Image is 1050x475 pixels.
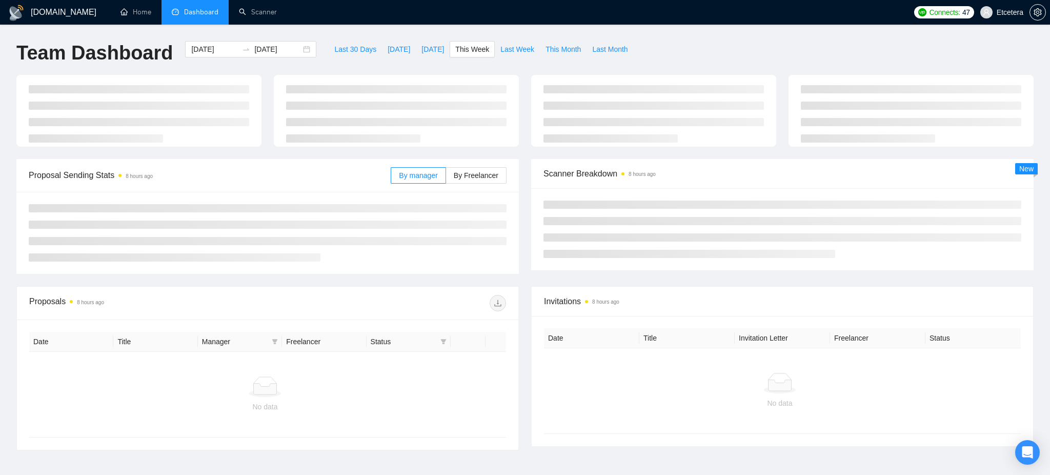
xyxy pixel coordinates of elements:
div: No data [552,398,1007,409]
a: homeHome [120,8,151,16]
th: Freelancer [282,332,366,352]
button: Last 30 Days [329,41,382,57]
span: Proposal Sending Stats [29,169,391,182]
input: Start date [191,44,238,55]
span: to [242,45,250,53]
span: Dashboard [184,8,218,16]
input: End date [254,44,301,55]
th: Title [113,332,197,352]
th: Date [29,332,113,352]
time: 8 hours ago [126,173,153,179]
button: Last Month [587,41,633,57]
button: This Month [540,41,587,57]
span: 47 [962,7,970,18]
div: No data [37,401,493,412]
time: 8 hours ago [77,300,104,305]
button: This Week [450,41,495,57]
div: Open Intercom Messenger [1015,440,1040,465]
button: setting [1029,4,1046,21]
span: swap-right [242,45,250,53]
th: Invitation Letter [735,328,830,348]
button: Last Week [495,41,540,57]
th: Status [925,328,1021,348]
th: Freelancer [830,328,925,348]
img: logo [8,5,25,21]
span: Manager [202,336,268,347]
th: Manager [198,332,282,352]
span: Last 30 Days [334,44,376,55]
th: Date [544,328,639,348]
span: filter [440,339,447,345]
a: setting [1029,8,1046,16]
button: [DATE] [382,41,416,57]
time: 8 hours ago [629,171,656,177]
span: Scanner Breakdown [543,167,1021,180]
span: setting [1030,8,1045,16]
span: Last Week [500,44,534,55]
span: filter [272,339,278,345]
a: searchScanner [239,8,277,16]
span: By manager [399,171,437,180]
span: By Freelancer [454,171,498,180]
th: Title [639,328,735,348]
time: 8 hours ago [592,299,619,305]
span: filter [270,334,280,349]
span: Connects: [930,7,960,18]
span: This Month [546,44,581,55]
div: Proposals [29,295,268,311]
span: Invitations [544,295,1021,308]
span: Last Month [592,44,628,55]
span: New [1019,165,1034,173]
span: Status [371,336,436,347]
span: [DATE] [388,44,410,55]
span: [DATE] [421,44,444,55]
button: [DATE] [416,41,450,57]
span: filter [438,334,449,349]
h1: Team Dashboard [16,41,173,65]
span: This Week [455,44,489,55]
span: dashboard [172,8,179,15]
span: user [983,9,990,16]
img: upwork-logo.png [918,8,926,16]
